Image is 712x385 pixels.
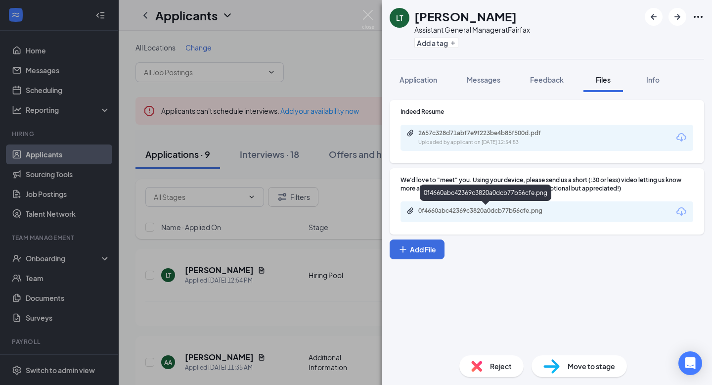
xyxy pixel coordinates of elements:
div: 2657c328d71abf7e9f223be4b85f500d.pdf [418,129,557,137]
span: Files [596,75,611,84]
div: 0f4660abc42369c3820a0dcb77b56cfe.png [420,185,551,201]
div: Open Intercom Messenger [678,351,702,375]
a: Paperclip0f4660abc42369c3820a0dcb77b56cfe.png [406,207,567,216]
h1: [PERSON_NAME] [414,8,517,25]
span: Move to stage [568,361,615,372]
span: Feedback [530,75,564,84]
button: ArrowRight [668,8,686,26]
svg: Paperclip [406,129,414,137]
svg: ArrowRight [671,11,683,23]
div: We'd love to "meet" you. Using your device, please send us a short (:30 or less) video letting us... [400,176,693,192]
svg: Plus [450,40,456,46]
div: Indeed Resume [400,107,693,116]
div: LT [396,13,403,23]
a: Paperclip2657c328d71abf7e9f223be4b85f500d.pdfUploaded by applicant on [DATE] 12:54:53 [406,129,567,146]
svg: ArrowLeftNew [648,11,660,23]
svg: Download [675,206,687,218]
span: Reject [490,361,512,372]
span: Messages [467,75,500,84]
svg: Download [675,132,687,144]
button: Add FilePlus [390,240,445,259]
button: ArrowLeftNew [645,8,663,26]
span: Info [646,75,660,84]
span: Application [400,75,437,84]
div: 0f4660abc42369c3820a0dcb77b56cfe.png [418,207,557,215]
div: Uploaded by applicant on [DATE] 12:54:53 [418,139,567,146]
div: Assistant General Manager at Fairfax [414,25,530,35]
button: PlusAdd a tag [414,38,458,48]
svg: Ellipses [692,11,704,23]
svg: Paperclip [406,207,414,215]
svg: Plus [398,244,408,254]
